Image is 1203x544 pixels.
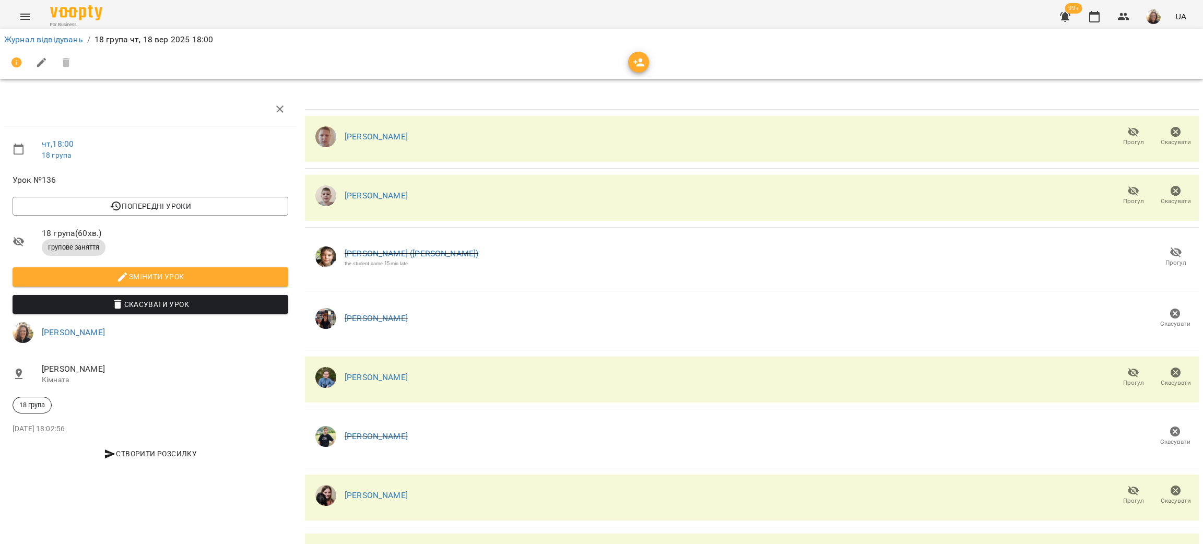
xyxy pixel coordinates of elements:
[42,375,288,385] p: Кімната
[42,151,71,159] a: 18 група
[345,249,478,258] a: [PERSON_NAME] ([PERSON_NAME])
[13,197,288,216] button: Попередні уроки
[315,367,336,388] img: 6754522dfe86dc5c2fac043f36abb253.jpg
[13,322,33,343] img: c6bd0e01bc16e1c876ad82ebe541b9d2.jpg
[4,34,83,44] a: Журнал відвідувань
[13,400,51,410] span: 18 група
[13,267,288,286] button: Змінити урок
[87,33,90,46] li: /
[1146,9,1161,24] img: c6bd0e01bc16e1c876ad82ebe541b9d2.jpg
[13,397,52,413] div: 18 група
[1161,197,1191,206] span: Скасувати
[315,246,336,267] img: 452d9f93274b39e08f9f05735c6da25f.png
[1112,481,1154,510] button: Прогул
[1165,258,1186,267] span: Прогул
[345,431,408,441] a: [PERSON_NAME]
[315,126,336,147] img: 968745658f1b7d91210f24ae6d2f6633.png
[50,21,102,28] span: For Business
[1154,122,1197,151] button: Скасувати
[1112,122,1154,151] button: Прогул
[1154,181,1197,210] button: Скасувати
[315,426,336,447] img: 083cf0c419104d335264c4158f1623d3.png
[345,372,408,382] a: [PERSON_NAME]
[1154,304,1197,333] button: Скасувати
[1161,379,1191,387] span: Скасувати
[1154,363,1197,392] button: Скасувати
[1123,197,1144,206] span: Прогул
[21,270,280,283] span: Змінити урок
[1155,242,1197,271] button: Прогул
[42,139,74,149] a: чт , 18:00
[1123,138,1144,147] span: Прогул
[42,227,288,240] span: 18 група ( 60 хв. )
[1154,481,1197,510] button: Скасувати
[1065,3,1082,14] span: 99+
[17,447,284,460] span: Створити розсилку
[315,185,336,206] img: a5bd117926e34717153d7d3732098739.jpg
[13,174,288,186] span: Урок №136
[42,363,288,375] span: [PERSON_NAME]
[1171,7,1190,26] button: UA
[13,295,288,314] button: Скасувати Урок
[42,327,105,337] a: [PERSON_NAME]
[95,33,213,46] p: 18 група чт, 18 вер 2025 18:00
[1112,363,1154,392] button: Прогул
[345,132,408,141] a: [PERSON_NAME]
[315,485,336,506] img: 25fc9f851f003bd1921db5d0467e7f0d.jpg
[345,260,478,267] div: the student came 15 min late
[1161,138,1191,147] span: Скасувати
[50,5,102,20] img: Voopty Logo
[1112,181,1154,210] button: Прогул
[345,490,408,500] a: [PERSON_NAME]
[315,308,336,329] img: 7f6693e6954de9f0ed49905c0fbdd282.jpg
[1154,422,1197,451] button: Скасувати
[1175,11,1186,22] span: UA
[1160,437,1190,446] span: Скасувати
[345,191,408,200] a: [PERSON_NAME]
[13,424,288,434] p: [DATE] 18:02:56
[4,33,1199,46] nav: breadcrumb
[21,298,280,311] span: Скасувати Урок
[1160,320,1190,328] span: Скасувати
[21,200,280,212] span: Попередні уроки
[1161,496,1191,505] span: Скасувати
[13,444,288,463] button: Створити розсилку
[345,313,408,323] a: [PERSON_NAME]
[42,243,105,252] span: Групове заняття
[1123,379,1144,387] span: Прогул
[13,4,38,29] button: Menu
[1123,496,1144,505] span: Прогул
